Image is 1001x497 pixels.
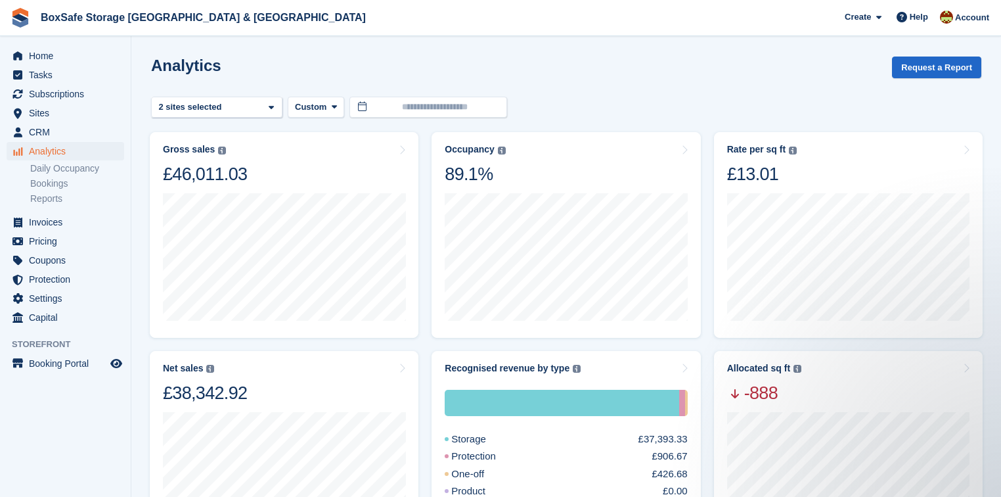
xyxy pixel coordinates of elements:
[29,85,108,103] span: Subscriptions
[445,144,494,155] div: Occupancy
[163,144,215,155] div: Gross sales
[29,123,108,141] span: CRM
[29,142,108,160] span: Analytics
[445,449,527,464] div: Protection
[7,213,124,231] a: menu
[652,449,687,464] div: £906.67
[573,365,581,373] img: icon-info-grey-7440780725fd019a000dd9b08b2336e03edf1995a4989e88bcd33f0948082b44.svg
[29,232,108,250] span: Pricing
[163,382,247,404] div: £38,342.92
[7,232,124,250] a: menu
[29,104,108,122] span: Sites
[29,251,108,270] span: Coupons
[7,104,124,122] a: menu
[29,66,108,84] span: Tasks
[163,163,247,185] div: £46,011.03
[7,289,124,308] a: menu
[11,8,30,28] img: stora-icon-8386f47178a22dfd0bd8f6a31ec36ba5ce8667c1dd55bd0f319d3a0aa187defe.svg
[498,147,506,154] img: icon-info-grey-7440780725fd019a000dd9b08b2336e03edf1995a4989e88bcd33f0948082b44.svg
[151,57,221,74] h2: Analytics
[12,338,131,351] span: Storefront
[218,147,226,154] img: icon-info-grey-7440780725fd019a000dd9b08b2336e03edf1995a4989e88bcd33f0948082b44.svg
[7,142,124,160] a: menu
[892,57,981,78] button: Request a Report
[445,363,569,374] div: Recognised revenue by type
[727,363,790,374] div: Allocated sq ft
[30,162,124,175] a: Daily Occupancy
[7,123,124,141] a: menu
[727,144,786,155] div: Rate per sq ft
[638,432,688,447] div: £37,393.33
[29,47,108,65] span: Home
[652,467,687,482] div: £426.68
[445,390,679,416] div: Storage
[7,251,124,270] a: menu
[845,11,871,24] span: Create
[940,11,953,24] img: Kim
[156,101,227,114] div: 2 sites selected
[7,66,124,84] a: menu
[29,289,108,308] span: Settings
[7,308,124,327] a: menu
[789,147,797,154] img: icon-info-grey-7440780725fd019a000dd9b08b2336e03edf1995a4989e88bcd33f0948082b44.svg
[445,163,505,185] div: 89.1%
[955,11,989,24] span: Account
[108,356,124,371] a: Preview store
[29,270,108,289] span: Protection
[7,85,124,103] a: menu
[445,467,516,482] div: One-off
[445,432,518,447] div: Storage
[7,270,124,289] a: menu
[295,101,326,114] span: Custom
[35,7,371,28] a: BoxSafe Storage [GEOGRAPHIC_DATA] & [GEOGRAPHIC_DATA]
[29,354,108,373] span: Booking Portal
[7,47,124,65] a: menu
[29,308,108,327] span: Capital
[679,390,685,416] div: Protection
[685,390,688,416] div: One-off
[206,365,214,373] img: icon-info-grey-7440780725fd019a000dd9b08b2336e03edf1995a4989e88bcd33f0948082b44.svg
[163,363,203,374] div: Net sales
[910,11,928,24] span: Help
[727,382,801,404] span: -888
[7,354,124,373] a: menu
[30,177,124,190] a: Bookings
[30,193,124,205] a: Reports
[727,163,797,185] div: £13.01
[288,97,344,118] button: Custom
[793,365,801,373] img: icon-info-grey-7440780725fd019a000dd9b08b2336e03edf1995a4989e88bcd33f0948082b44.svg
[29,213,108,231] span: Invoices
